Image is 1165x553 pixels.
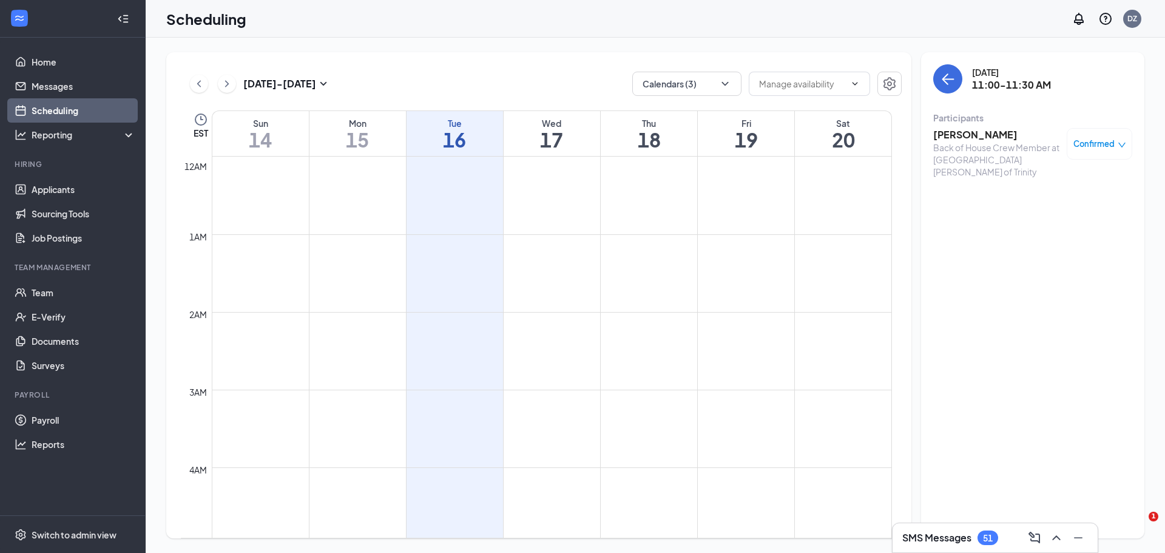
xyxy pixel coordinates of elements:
[32,98,135,123] a: Scheduling
[32,432,135,456] a: Reports
[933,64,962,93] button: back-button
[1027,531,1042,545] svg: ComposeMessage
[877,72,902,96] button: Settings
[1049,531,1064,545] svg: ChevronUp
[601,129,697,150] h1: 18
[194,127,208,139] span: EST
[407,129,503,150] h1: 16
[795,111,891,156] a: September 20, 2025
[1025,528,1044,548] button: ComposeMessage
[15,390,133,400] div: Payroll
[212,117,309,129] div: Sun
[1073,138,1115,150] span: Confirmed
[194,112,208,127] svg: Clock
[15,159,133,169] div: Hiring
[32,129,136,141] div: Reporting
[1149,512,1158,521] span: 1
[15,262,133,273] div: Team Management
[218,75,236,93] button: ChevronRight
[940,72,955,86] svg: ArrowLeft
[759,77,845,90] input: Manage availability
[309,129,406,150] h1: 15
[933,128,1061,141] h3: [PERSON_NAME]
[117,13,129,25] svg: Collapse
[1069,528,1088,548] button: Minimize
[1124,512,1153,541] iframe: Intercom live chat
[212,129,309,150] h1: 14
[32,329,135,353] a: Documents
[719,78,731,90] svg: ChevronDown
[32,50,135,74] a: Home
[407,117,503,129] div: Tue
[212,111,309,156] a: September 14, 2025
[632,72,741,96] button: Calendars (3)ChevronDown
[882,76,897,91] svg: Settings
[309,111,406,156] a: September 15, 2025
[15,129,27,141] svg: Analysis
[309,117,406,129] div: Mon
[32,280,135,305] a: Team
[190,75,208,93] button: ChevronLeft
[15,529,27,541] svg: Settings
[13,12,25,24] svg: WorkstreamLogo
[504,117,600,129] div: Wed
[32,177,135,202] a: Applicants
[972,66,1051,78] div: [DATE]
[601,117,697,129] div: Thu
[983,533,993,543] div: 51
[1118,141,1126,149] span: down
[698,129,794,150] h1: 19
[182,160,209,173] div: 12am
[850,79,860,89] svg: ChevronDown
[1127,13,1137,24] div: DZ
[601,111,697,156] a: September 18, 2025
[32,226,135,250] a: Job Postings
[193,76,205,91] svg: ChevronLeft
[698,117,794,129] div: Fri
[166,8,246,29] h1: Scheduling
[32,353,135,378] a: Surveys
[1071,531,1086,545] svg: Minimize
[902,531,971,545] h3: SMS Messages
[407,111,503,156] a: September 16, 2025
[32,305,135,329] a: E-Verify
[316,76,331,91] svg: SmallChevronDown
[698,111,794,156] a: September 19, 2025
[504,129,600,150] h1: 17
[504,111,600,156] a: September 17, 2025
[32,529,116,541] div: Switch to admin view
[32,74,135,98] a: Messages
[1047,528,1066,548] button: ChevronUp
[795,129,891,150] h1: 20
[243,77,316,90] h3: [DATE] - [DATE]
[187,463,209,477] div: 4am
[187,385,209,399] div: 3am
[1072,12,1086,26] svg: Notifications
[972,78,1051,92] h3: 11:00-11:30 AM
[187,230,209,243] div: 1am
[795,117,891,129] div: Sat
[933,112,1132,124] div: Participants
[32,202,135,226] a: Sourcing Tools
[933,141,1061,178] div: Back of House Crew Member at [GEOGRAPHIC_DATA][PERSON_NAME] of Trinity
[32,408,135,432] a: Payroll
[187,308,209,321] div: 2am
[1098,12,1113,26] svg: QuestionInfo
[221,76,233,91] svg: ChevronRight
